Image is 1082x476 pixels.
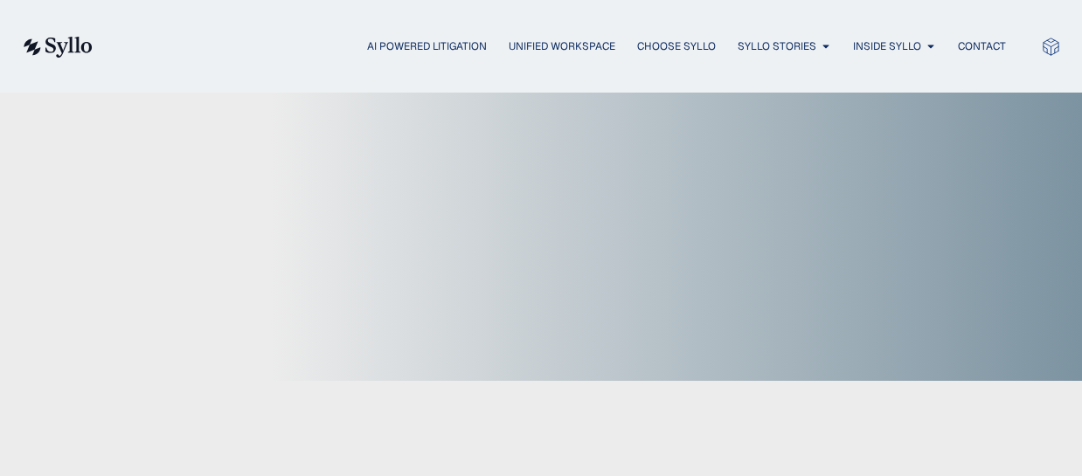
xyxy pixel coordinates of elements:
a: Contact [958,38,1006,54]
img: syllo [21,37,93,58]
a: Inside Syllo [853,38,921,54]
a: AI Powered Litigation [367,38,487,54]
nav: Menu [128,38,1006,55]
a: Choose Syllo [637,38,716,54]
a: Syllo Stories [738,38,816,54]
div: Menu Toggle [128,38,1006,55]
a: Unified Workspace [509,38,615,54]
